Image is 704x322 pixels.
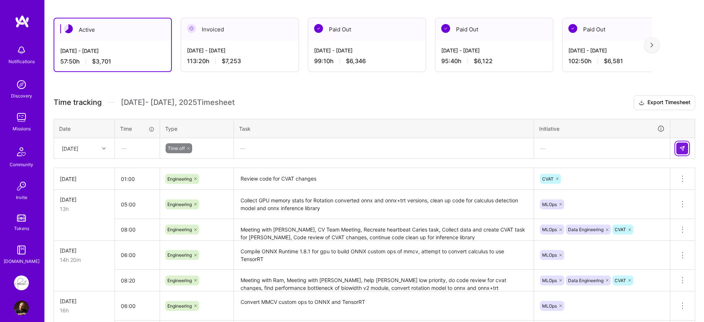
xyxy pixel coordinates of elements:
[54,119,115,138] th: Date
[115,169,160,189] input: HH:MM
[167,278,192,283] span: Engineering
[64,24,73,33] img: Active
[167,227,192,232] span: Engineering
[187,47,293,54] div: [DATE] - [DATE]
[615,278,626,283] span: CVAT
[568,47,674,54] div: [DATE] - [DATE]
[13,143,30,161] img: Community
[92,58,111,65] span: $3,701
[8,58,35,65] div: Notifications
[168,145,185,151] span: Time off
[115,245,160,265] input: HH:MM
[234,138,533,158] div: —
[562,18,680,41] div: Paid Out
[568,227,603,232] span: Data Engineering
[568,278,603,283] span: Data Engineering
[650,42,653,48] img: right
[14,77,29,92] img: discovery
[115,220,160,239] input: HH:MM
[14,110,29,125] img: teamwork
[542,176,554,182] span: CVAT
[676,143,689,154] div: null
[115,138,159,158] div: —
[542,278,557,283] span: MLOps
[62,144,78,152] div: [DATE]
[12,275,31,290] a: Pearl: ML Engineering Team
[604,57,623,65] span: $6,581
[234,119,534,138] th: Task
[314,47,420,54] div: [DATE] - [DATE]
[474,57,493,65] span: $6,122
[441,57,547,65] div: 95:40 h
[120,125,154,133] div: Time
[17,215,26,222] img: tokens
[14,243,29,257] img: guide book
[308,18,426,41] div: Paid Out
[542,252,557,258] span: MLOps
[10,161,33,168] div: Community
[568,57,674,65] div: 102:50 h
[16,193,27,201] div: Invite
[121,98,235,107] span: [DATE] - [DATE] , 2025 Timesheet
[60,196,109,203] div: [DATE]
[634,95,695,110] button: Export Timesheet
[60,256,109,264] div: 14h 20m
[534,138,670,158] div: —
[60,47,165,55] div: [DATE] - [DATE]
[14,179,29,193] img: Invite
[441,47,547,54] div: [DATE] - [DATE]
[167,252,192,258] span: Engineering
[441,24,450,33] img: Paid Out
[187,57,293,65] div: 113:20 h
[60,247,109,254] div: [DATE]
[346,57,366,65] span: $6,346
[60,306,109,314] div: 16h
[235,241,533,269] textarea: Compile ONNX Runtime 1.8.1 for gpu to build ONNX custom ops of mmcv, attempt to convert calculus ...
[60,175,109,183] div: [DATE]
[542,303,557,309] span: MLOps
[167,202,192,207] span: Engineering
[187,24,196,33] img: Invoiced
[14,301,29,315] img: User Avatar
[181,18,299,41] div: Invoiced
[115,271,160,290] input: HH:MM
[679,145,685,151] img: Submit
[568,24,577,33] img: Paid Out
[167,303,192,309] span: Engineering
[60,58,165,65] div: 57:50 h
[235,270,533,291] textarea: Meeting with Ram, Meeting with [PERSON_NAME], help [PERSON_NAME] low priority, do code review for...
[615,227,626,232] span: CVAT
[60,297,109,305] div: [DATE]
[60,205,109,213] div: 13h
[12,301,31,315] a: User Avatar
[542,227,557,232] span: MLOps
[14,43,29,58] img: bell
[11,92,32,100] div: Discovery
[235,292,533,320] textarea: Convert MMCV custom ops to ONNX and TensorRT
[115,296,160,316] input: HH:MM
[167,176,192,182] span: Engineering
[15,15,30,28] img: logo
[14,225,29,232] div: Tokens
[160,119,234,138] th: Type
[4,257,40,265] div: [DOMAIN_NAME]
[235,220,533,240] textarea: Meeting with [PERSON_NAME], CV Team Meeting, Recreate heartbeat Caries task, Collect data and cre...
[14,275,29,290] img: Pearl: ML Engineering Team
[102,147,106,150] i: icon Chevron
[13,125,31,133] div: Missions
[314,57,420,65] div: 99:10 h
[54,98,102,107] span: Time tracking
[235,169,533,189] textarea: Review code for CVAT changes
[222,57,241,65] span: $7,253
[115,195,160,214] input: HH:MM
[639,99,645,107] i: icon Download
[235,191,533,218] textarea: Collect GPU memory stats for Rotation converted onnx and onnx+trt versions, clean up code for cal...
[314,24,323,33] img: Paid Out
[539,124,665,133] div: Initiative
[54,18,171,41] div: Active
[542,202,557,207] span: MLOps
[435,18,553,41] div: Paid Out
